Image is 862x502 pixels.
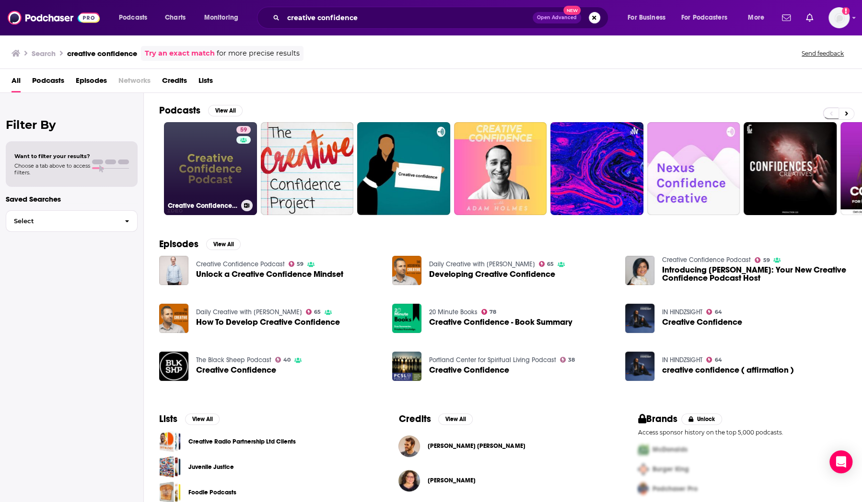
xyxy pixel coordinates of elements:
a: 38 [560,357,575,363]
a: 65 [539,261,554,267]
a: 59 [289,261,304,267]
img: Introducing Mina Seetharaman: Your New Creative Confidence Podcast Host [625,256,654,285]
a: Lists [198,73,213,92]
img: Creative Confidence [159,352,188,381]
span: [PERSON_NAME] [PERSON_NAME] [428,442,525,450]
button: View All [438,413,473,425]
div: Open Intercom Messenger [829,450,852,473]
span: Select [6,218,117,224]
a: IN HINDZSIGHT [662,356,702,364]
img: Creative Confidence - Book Summary [392,304,421,333]
a: Juvenile Justice [159,456,181,478]
span: Introducing [PERSON_NAME]: Your New Creative Confidence Podcast Host [662,266,847,282]
a: creative confidence ( affirmation ) [625,352,654,381]
button: Select [6,210,138,232]
a: Daily Creative with Todd Henry [196,308,302,316]
img: Developing Creative Confidence [392,256,421,285]
img: Unlock a Creative Confidence Mindset [159,256,188,285]
a: Foodie Podcasts [188,487,236,498]
button: View All [206,239,241,250]
span: for more precise results [217,48,300,59]
span: 38 [568,358,575,362]
span: 59 [763,258,769,262]
span: 65 [314,310,321,314]
img: Paulette Erato [398,470,420,491]
img: User Profile [828,7,850,28]
a: How To Develop Creative Confidence [196,318,340,326]
span: Podchaser Pro [652,485,698,493]
img: How To Develop Creative Confidence [159,304,188,333]
span: Podcasts [119,11,147,24]
a: Juvenile Justice [188,462,234,472]
a: PodcastsView All [159,104,243,116]
button: View All [208,105,243,116]
img: Stefano Bellucci Sessa [398,435,420,457]
a: ListsView All [159,413,220,425]
a: creative confidence ( affirmation ) [662,366,794,374]
a: Paulette Erato [428,477,476,484]
span: [PERSON_NAME] [428,477,476,484]
span: 64 [714,310,722,314]
h3: Creative Confidence Podcast [168,202,237,210]
svg: Add a profile image [842,7,850,15]
span: 65 [547,262,554,266]
button: open menu [741,10,776,25]
span: Creative Confidence [429,366,509,374]
a: Creative Confidence [662,318,742,326]
span: Developing Creative Confidence [429,270,555,278]
a: 20 Minute Books [429,308,478,316]
h2: Episodes [159,238,198,250]
img: Creative Confidence [625,304,654,333]
div: Search podcasts, credits, & more... [266,7,617,29]
a: Credits [162,73,187,92]
span: 78 [489,310,496,314]
h3: Search [32,49,56,58]
h3: creative confidence [67,49,137,58]
a: The Black Sheep Podcast [196,356,271,364]
span: Choose a tab above to access filters. [14,162,90,176]
img: Podchaser - Follow, Share and Rate Podcasts [8,9,100,27]
a: Episodes [76,73,107,92]
h2: Lists [159,413,177,425]
a: Creative Confidence - Book Summary [429,318,572,326]
a: 65 [306,309,321,315]
img: Creative Confidence [392,352,421,381]
a: Introducing Mina Seetharaman: Your New Creative Confidence Podcast Host [662,266,847,282]
button: Open AdvancedNew [533,12,581,23]
a: 59 [755,257,770,263]
h2: Credits [398,413,431,425]
button: Stefano Bellucci SessaStefano Bellucci Sessa [398,431,607,461]
span: Creative Confidence [196,366,276,374]
a: Unlock a Creative Confidence Mindset [196,270,343,278]
button: Paulette EratoPaulette Erato [398,465,607,496]
h2: Podcasts [159,104,200,116]
span: Want to filter your results? [14,153,90,160]
span: Monitoring [204,11,238,24]
span: 59 [240,125,247,135]
button: open menu [621,10,677,25]
a: Creative Confidence Podcast [196,260,285,268]
span: McDonalds [652,445,687,454]
a: Creative Confidence Podcast [662,256,751,264]
a: 40 [275,357,291,363]
a: 59Creative Confidence Podcast [164,122,257,215]
button: open menu [198,10,251,25]
button: Show profile menu [828,7,850,28]
a: Portland Center for Spiritual Living Podcast [429,356,556,364]
img: First Pro Logo [634,440,652,459]
a: 64 [706,357,722,363]
button: open menu [675,10,741,25]
input: Search podcasts, credits, & more... [283,10,533,25]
